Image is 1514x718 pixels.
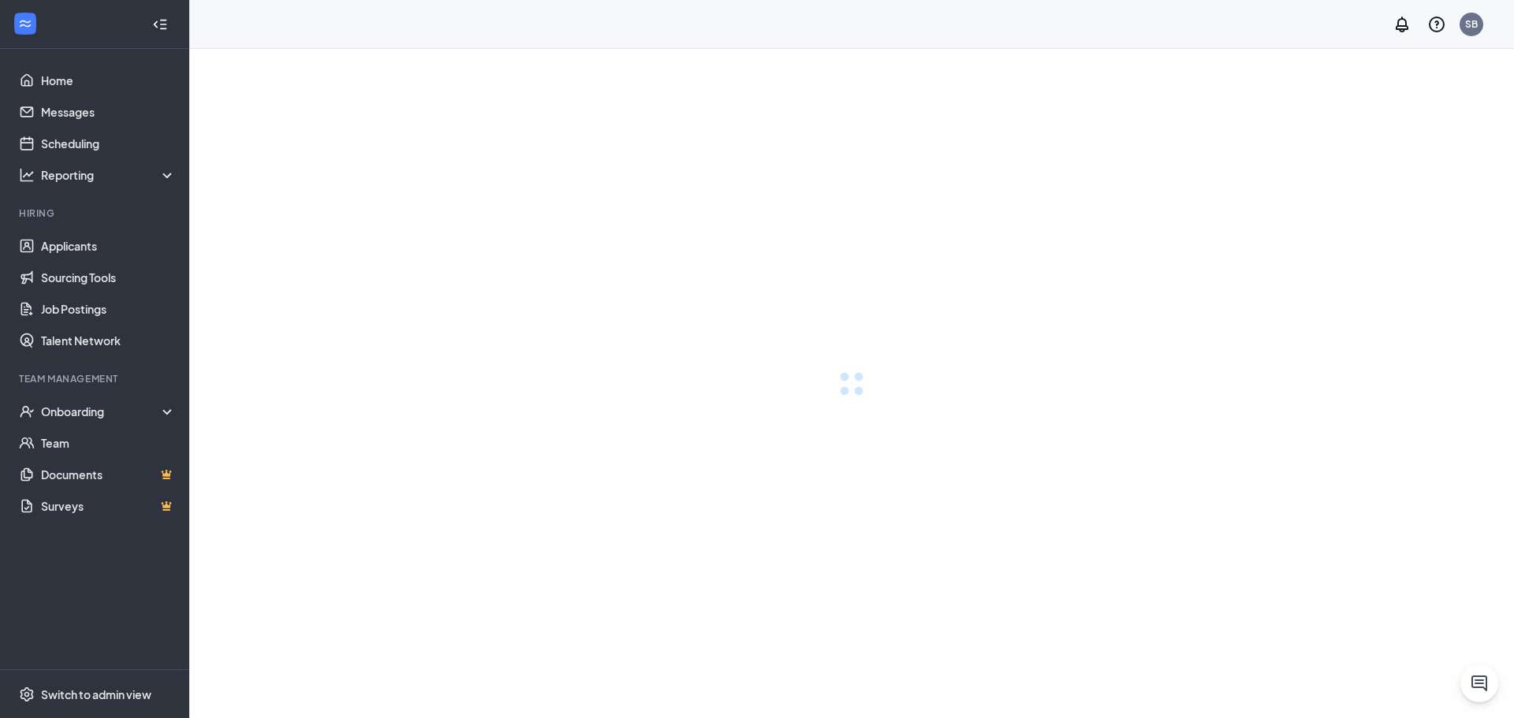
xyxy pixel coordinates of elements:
[1393,15,1411,34] svg: Notifications
[152,17,168,32] svg: Collapse
[19,686,35,702] svg: Settings
[41,459,176,490] a: DocumentsCrown
[19,206,173,220] div: Hiring
[41,128,176,159] a: Scheduling
[1427,15,1446,34] svg: QuestionInfo
[19,404,35,419] svg: UserCheck
[19,372,173,385] div: Team Management
[17,16,33,32] svg: WorkstreamLogo
[41,96,176,128] a: Messages
[1465,17,1478,31] div: SB
[1470,674,1489,693] svg: ChatActive
[41,325,176,356] a: Talent Network
[41,686,151,702] div: Switch to admin view
[19,167,35,183] svg: Analysis
[41,293,176,325] a: Job Postings
[41,65,176,96] a: Home
[41,167,177,183] div: Reporting
[41,490,176,522] a: SurveysCrown
[41,230,176,262] a: Applicants
[41,427,176,459] a: Team
[41,262,176,293] a: Sourcing Tools
[1460,664,1498,702] button: ChatActive
[41,404,177,419] div: Onboarding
